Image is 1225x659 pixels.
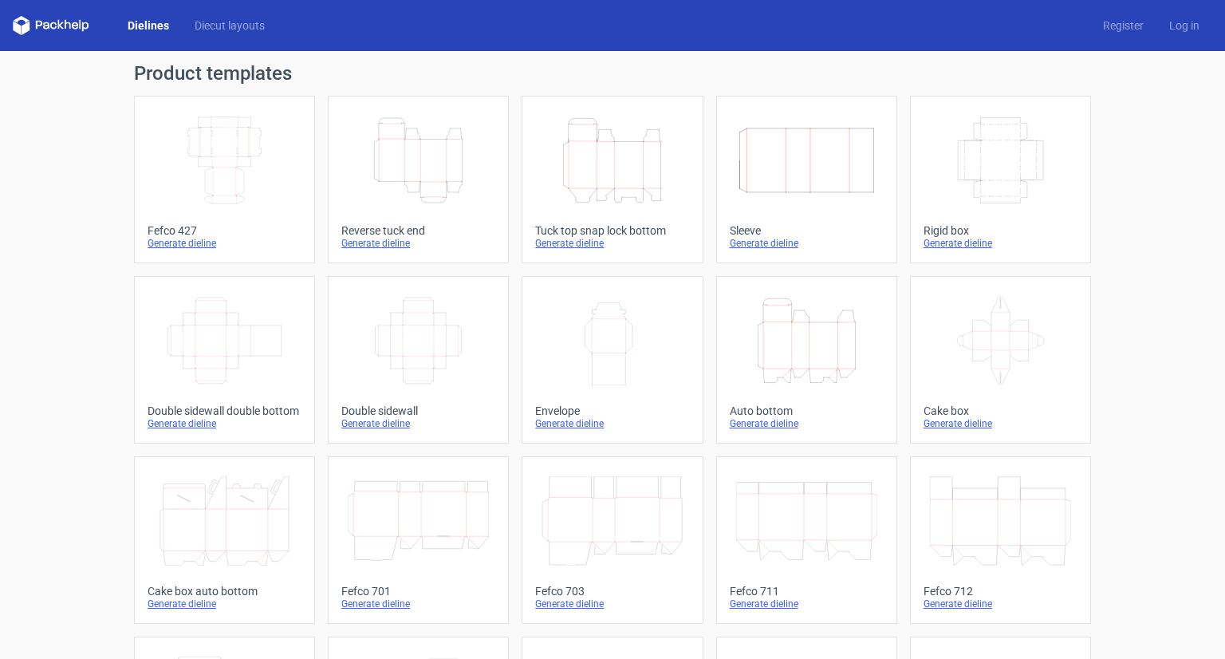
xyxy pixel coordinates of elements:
[522,96,703,263] a: Tuck top snap lock bottomGenerate dieline
[924,417,1077,430] div: Generate dieline
[341,404,495,417] div: Double sidewall
[924,585,1077,598] div: Fefco 712
[535,417,689,430] div: Generate dieline
[924,237,1077,250] div: Generate dieline
[730,598,884,610] div: Generate dieline
[924,224,1077,237] div: Rigid box
[910,456,1091,624] a: Fefco 712Generate dieline
[924,404,1077,417] div: Cake box
[1156,18,1212,34] a: Log in
[134,96,315,263] a: Fefco 427Generate dieline
[716,96,897,263] a: SleeveGenerate dieline
[535,598,689,610] div: Generate dieline
[910,276,1091,444] a: Cake boxGenerate dieline
[134,456,315,624] a: Cake box auto bottomGenerate dieline
[328,276,509,444] a: Double sidewallGenerate dieline
[182,18,278,34] a: Diecut layouts
[716,456,897,624] a: Fefco 711Generate dieline
[924,598,1077,610] div: Generate dieline
[115,18,182,34] a: Dielines
[148,417,301,430] div: Generate dieline
[341,585,495,598] div: Fefco 701
[730,585,884,598] div: Fefco 711
[341,598,495,610] div: Generate dieline
[328,96,509,263] a: Reverse tuck endGenerate dieline
[328,456,509,624] a: Fefco 701Generate dieline
[134,64,1091,83] h1: Product templates
[134,276,315,444] a: Double sidewall double bottomGenerate dieline
[522,456,703,624] a: Fefco 703Generate dieline
[535,237,689,250] div: Generate dieline
[730,404,884,417] div: Auto bottom
[148,224,301,237] div: Fefco 427
[716,276,897,444] a: Auto bottomGenerate dieline
[535,224,689,237] div: Tuck top snap lock bottom
[522,276,703,444] a: EnvelopeGenerate dieline
[341,224,495,237] div: Reverse tuck end
[730,237,884,250] div: Generate dieline
[148,404,301,417] div: Double sidewall double bottom
[1090,18,1156,34] a: Register
[148,598,301,610] div: Generate dieline
[341,237,495,250] div: Generate dieline
[730,417,884,430] div: Generate dieline
[535,404,689,417] div: Envelope
[730,224,884,237] div: Sleeve
[535,585,689,598] div: Fefco 703
[910,96,1091,263] a: Rigid boxGenerate dieline
[148,585,301,598] div: Cake box auto bottom
[148,237,301,250] div: Generate dieline
[341,417,495,430] div: Generate dieline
